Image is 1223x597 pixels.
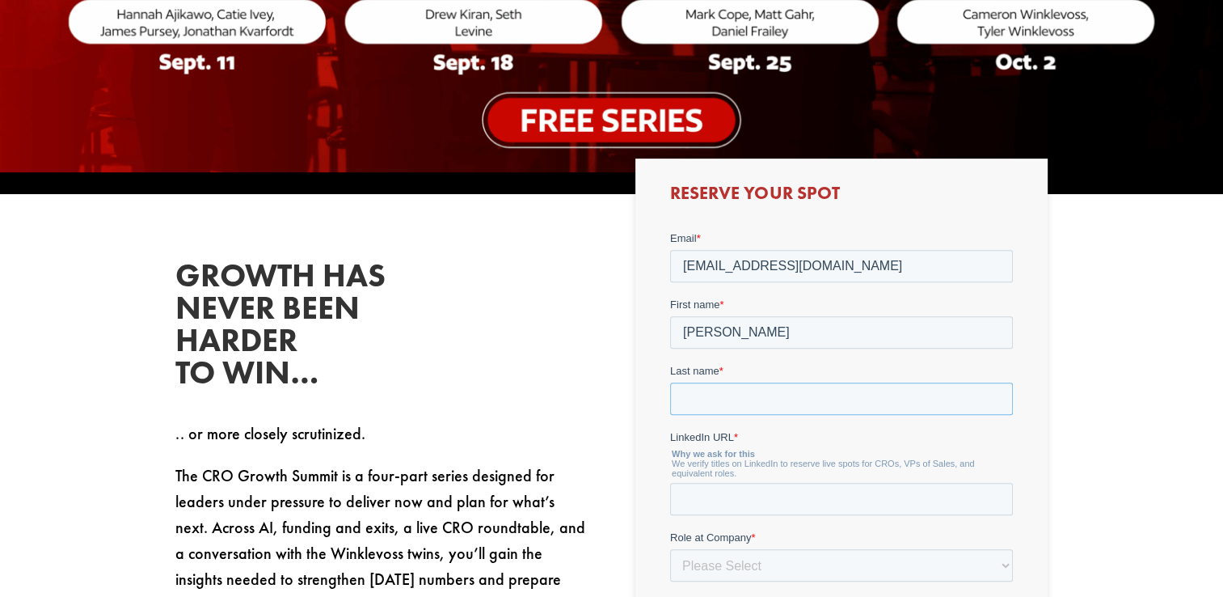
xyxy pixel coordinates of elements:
[670,184,1013,210] h3: Reserve Your Spot
[175,423,365,444] span: .. or more closely scrutinized.
[175,260,418,397] h2: Growth has never been harder to win…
